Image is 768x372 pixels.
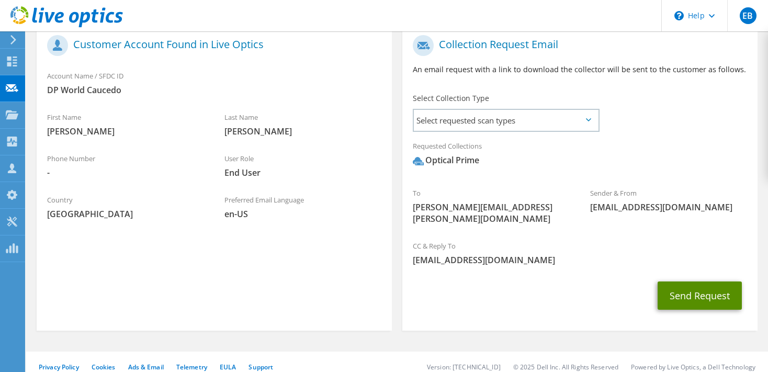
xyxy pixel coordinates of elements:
li: Powered by Live Optics, a Dell Technology [631,363,755,371]
div: Sender & From [580,182,757,218]
div: Country [37,189,214,225]
div: Requested Collections [402,135,758,177]
a: Telemetry [176,363,207,371]
button: Send Request [658,281,742,310]
span: [EMAIL_ADDRESS][DOMAIN_NAME] [413,254,747,266]
span: End User [224,167,381,178]
svg: \n [674,11,684,20]
span: DP World Caucedo [47,84,381,96]
span: [PERSON_NAME] [47,126,204,137]
p: An email request with a link to download the collector will be sent to the customer as follows. [413,64,747,75]
a: EULA [220,363,236,371]
h1: Collection Request Email [413,35,742,56]
span: [GEOGRAPHIC_DATA] [47,208,204,220]
div: Account Name / SFDC ID [37,65,392,101]
a: Privacy Policy [39,363,79,371]
span: en-US [224,208,381,220]
h1: Customer Account Found in Live Optics [47,35,376,56]
a: Ads & Email [128,363,164,371]
label: Select Collection Type [413,93,489,104]
div: CC & Reply To [402,235,758,271]
span: [PERSON_NAME][EMAIL_ADDRESS][PERSON_NAME][DOMAIN_NAME] [413,201,569,224]
span: Select requested scan types [414,110,598,131]
span: EB [740,7,756,24]
span: [PERSON_NAME] [224,126,381,137]
div: To [402,182,580,230]
div: Last Name [214,106,391,142]
div: First Name [37,106,214,142]
div: Preferred Email Language [214,189,391,225]
div: User Role [214,148,391,184]
div: Phone Number [37,148,214,184]
a: Cookies [92,363,116,371]
a: Support [249,363,273,371]
li: Version: [TECHNICAL_ID] [427,363,501,371]
span: - [47,167,204,178]
li: © 2025 Dell Inc. All Rights Reserved [513,363,618,371]
div: Optical Prime [413,154,479,166]
span: [EMAIL_ADDRESS][DOMAIN_NAME] [590,201,747,213]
